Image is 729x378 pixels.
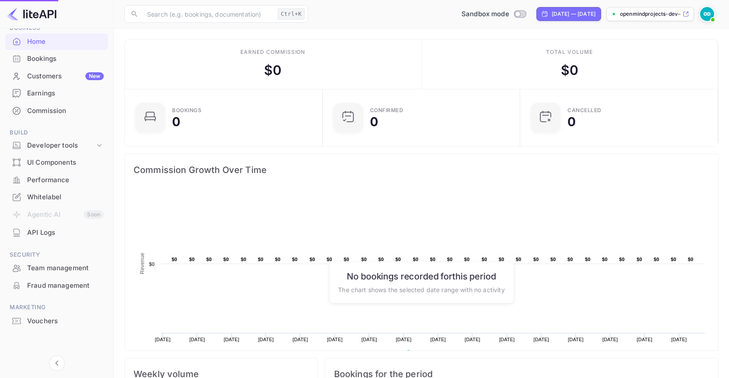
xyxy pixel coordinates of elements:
[5,85,108,102] div: Earnings
[142,5,274,23] input: Search (e.g. bookings, documentation)
[546,48,593,56] div: Total volume
[552,10,595,18] div: [DATE] — [DATE]
[189,257,195,262] text: $0
[134,163,709,177] span: Commission Growth Over Time
[5,68,108,84] a: CustomersNew
[27,228,104,238] div: API Logs
[5,303,108,312] span: Marketing
[310,257,315,262] text: $0
[585,257,591,262] text: $0
[5,260,108,277] div: Team management
[620,10,681,18] p: openmindprojects-dev-q...
[27,54,104,64] div: Bookings
[5,277,108,294] div: Fraud management
[5,138,108,153] div: Developer tools
[5,313,108,330] div: Vouchers
[292,337,308,342] text: [DATE]
[567,116,576,128] div: 0
[5,250,108,260] span: Security
[533,257,539,262] text: $0
[361,257,367,262] text: $0
[370,108,404,113] div: Confirmed
[516,257,521,262] text: $0
[619,257,625,262] text: $0
[5,224,108,241] div: API Logs
[85,72,104,80] div: New
[5,85,108,101] a: Earnings
[292,257,298,262] text: $0
[430,257,436,262] text: $0
[27,316,104,326] div: Vouchers
[5,189,108,206] div: Whitelabel
[396,337,412,342] text: [DATE]
[5,128,108,138] span: Build
[27,263,104,273] div: Team management
[5,154,108,170] a: UI Components
[27,88,104,99] div: Earnings
[370,116,378,128] div: 0
[5,50,108,67] a: Bookings
[499,337,515,342] text: [DATE]
[27,158,104,168] div: UI Components
[567,108,602,113] div: CANCELLED
[671,337,687,342] text: [DATE]
[430,337,446,342] text: [DATE]
[240,48,305,56] div: Earned commission
[327,257,332,262] text: $0
[275,257,281,262] text: $0
[149,261,155,267] text: $0
[139,253,145,274] text: Revenue
[7,7,56,21] img: LiteAPI logo
[567,257,573,262] text: $0
[172,116,180,128] div: 0
[461,9,509,19] span: Sandbox mode
[5,154,108,171] div: UI Components
[258,337,274,342] text: [DATE]
[395,257,401,262] text: $0
[172,257,177,262] text: $0
[550,257,556,262] text: $0
[414,350,437,356] text: Revenue
[155,337,171,342] text: [DATE]
[602,337,618,342] text: [DATE]
[654,257,659,262] text: $0
[5,260,108,276] a: Team management
[602,257,608,262] text: $0
[568,337,584,342] text: [DATE]
[5,172,108,189] div: Performance
[534,337,549,342] text: [DATE]
[49,355,65,371] button: Collapse navigation
[27,175,104,185] div: Performance
[344,257,349,262] text: $0
[464,257,470,262] text: $0
[5,189,108,205] a: Whitelabel
[27,141,95,151] div: Developer tools
[458,9,529,19] div: Switch to Production mode
[5,68,108,85] div: CustomersNew
[189,337,205,342] text: [DATE]
[264,60,282,80] div: $ 0
[5,224,108,240] a: API Logs
[361,337,377,342] text: [DATE]
[223,257,229,262] text: $0
[536,7,601,21] div: Click to change the date range period
[5,313,108,329] a: Vouchers
[5,33,108,49] a: Home
[637,337,652,342] text: [DATE]
[561,60,578,80] div: $ 0
[206,257,212,262] text: $0
[27,71,104,81] div: Customers
[27,281,104,291] div: Fraud management
[465,337,480,342] text: [DATE]
[499,257,504,262] text: $0
[327,337,343,342] text: [DATE]
[637,257,642,262] text: $0
[258,257,264,262] text: $0
[27,106,104,116] div: Commission
[5,33,108,50] div: Home
[413,257,419,262] text: $0
[27,37,104,47] div: Home
[5,102,108,119] a: Commission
